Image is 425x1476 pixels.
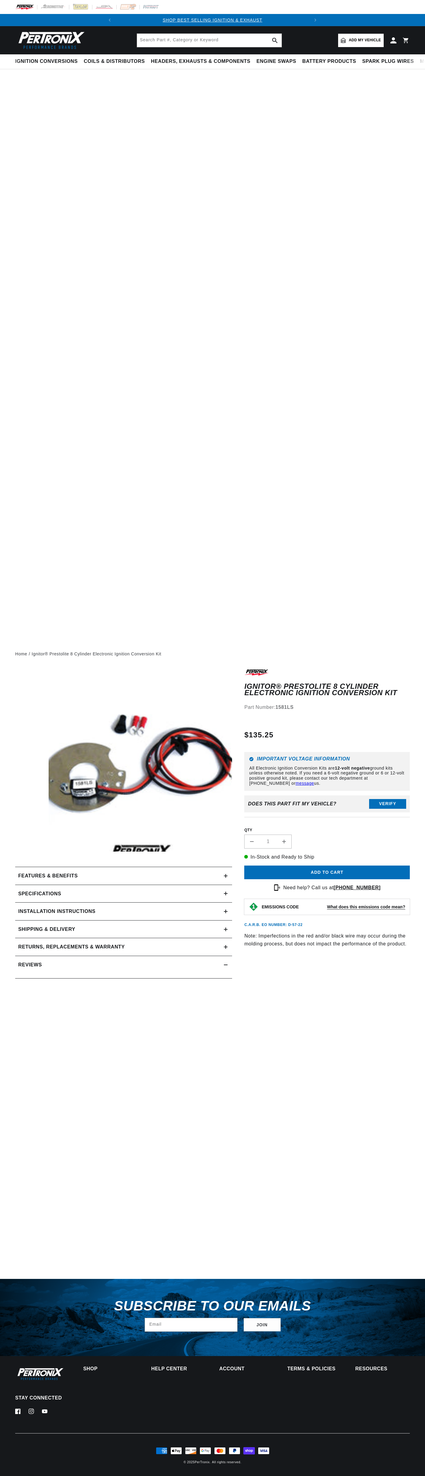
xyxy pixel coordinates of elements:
summary: Battery Products [299,54,359,69]
a: message [296,781,314,786]
p: Stay Connected [15,1395,63,1401]
p: Need help? Call us at [283,884,381,892]
span: Battery Products [302,58,356,65]
div: 1 of 2 [116,17,309,23]
summary: Ignition Conversions [15,54,81,69]
summary: Installation instructions [15,903,232,920]
summary: Terms & policies [287,1367,342,1371]
p: C.A.R.B. EO Number: D-57-22 [244,922,303,928]
p: In-Stock and Ready to Ship [244,853,410,861]
span: Headers, Exhausts & Components [151,58,250,65]
h2: Installation instructions [18,907,95,915]
summary: Coils & Distributors [81,54,148,69]
a: Ignitor® Prestolite 8 Cylinder Electronic Ignition Conversion Kit [32,651,161,657]
img: Emissions code [249,902,259,912]
summary: Help Center [151,1367,206,1371]
h2: Returns, Replacements & Warranty [18,943,125,951]
a: SHOP BEST SELLING IGNITION & EXHAUST [163,18,262,22]
button: Translation missing: en.sections.announcements.previous_announcement [104,14,116,26]
summary: Returns, Replacements & Warranty [15,938,232,956]
span: $135.25 [244,729,273,740]
h2: Shipping & Delivery [18,925,75,933]
span: Add my vehicle [349,37,381,43]
div: Does This part fit My vehicle? [248,801,336,807]
button: search button [268,34,282,47]
div: Note: Imperfections in the red and/or black wire may occur during the molding process, but does n... [244,668,410,1032]
h2: Features & Benefits [18,872,78,880]
nav: breadcrumbs [15,651,410,657]
h2: Specifications [18,890,61,898]
summary: Shipping & Delivery [15,921,232,938]
summary: Spark Plug Wires [359,54,417,69]
img: Pertronix [15,1367,64,1381]
p: All Electronic Ignition Conversion Kits are ground kits unless otherwise noted. If you need a 6-v... [249,766,405,786]
summary: Engine Swaps [253,54,299,69]
div: Part Number: [244,703,410,711]
strong: 12-volt negative [335,766,370,770]
button: EMISSIONS CODEWhat does this emissions code mean? [262,904,405,910]
button: Verify [369,799,406,809]
input: Search Part #, Category or Keyword [137,34,282,47]
a: PerTronix [195,1461,210,1464]
media-gallery: Gallery Viewer [15,668,232,855]
h3: Subscribe to our emails [114,1300,311,1312]
div: Announcement [116,17,309,23]
h1: Ignitor® Prestolite 8 Cylinder Electronic Ignition Conversion Kit [244,683,410,696]
input: Email [145,1318,237,1331]
small: © 2025 . [183,1461,211,1464]
span: Spark Plug Wires [362,58,414,65]
label: QTY [244,828,410,833]
strong: EMISSIONS CODE [262,904,299,909]
button: Add to cart [244,866,410,879]
summary: Resources [355,1367,410,1371]
a: [PHONE_NUMBER] [334,885,381,890]
small: All rights reserved. [212,1461,242,1464]
h6: Important Voltage Information [249,757,405,761]
span: Ignition Conversions [15,58,78,65]
a: Home [15,651,27,657]
button: Translation missing: en.sections.announcements.next_announcement [309,14,321,26]
summary: Specifications [15,885,232,903]
img: Pertronix [15,30,85,51]
summary: Account [219,1367,274,1371]
summary: Features & Benefits [15,867,232,885]
summary: Reviews [15,956,232,974]
span: Coils & Distributors [84,58,145,65]
strong: What does this emissions code mean? [327,904,405,909]
strong: 1581LS [276,705,294,710]
a: Add my vehicle [338,34,384,47]
summary: Headers, Exhausts & Components [148,54,253,69]
button: Subscribe [244,1318,281,1332]
summary: Shop [83,1367,138,1371]
span: Engine Swaps [256,58,296,65]
h2: Reviews [18,961,42,969]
